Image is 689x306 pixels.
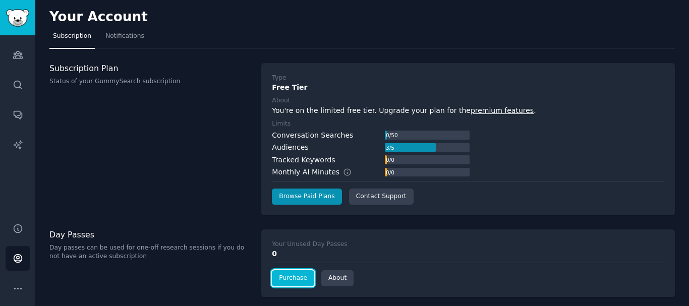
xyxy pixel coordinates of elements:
[272,249,664,259] div: 0
[349,189,414,205] a: Contact Support
[385,155,395,164] div: 0 / 0
[49,77,251,86] p: Status of your GummySearch subscription
[272,155,335,165] div: Tracked Keywords
[272,270,314,286] a: Purchase
[471,106,534,114] a: premium features
[49,243,251,261] p: Day passes can be used for one-off research sessions if you do not have an active subscription
[272,119,291,129] div: Limits
[49,63,251,74] h3: Subscription Plan
[105,32,144,41] span: Notifications
[6,9,29,27] img: GummySearch logo
[49,28,95,49] a: Subscription
[272,130,353,141] div: Conversation Searches
[49,229,251,240] h3: Day Passes
[49,9,148,25] h2: Your Account
[272,74,286,83] div: Type
[321,270,354,286] a: About
[102,28,148,49] a: Notifications
[272,142,308,153] div: Audiences
[272,96,290,105] div: About
[272,82,664,93] div: Free Tier
[53,32,91,41] span: Subscription
[385,168,395,177] div: 0 / 0
[385,131,398,140] div: 0 / 50
[272,189,341,205] a: Browse Paid Plans
[272,105,664,116] div: You're on the limited free tier. Upgrade your plan for the .
[385,143,395,152] div: 3 / 5
[272,240,347,249] div: Your Unused Day Passes
[272,167,362,177] div: Monthly AI Minutes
